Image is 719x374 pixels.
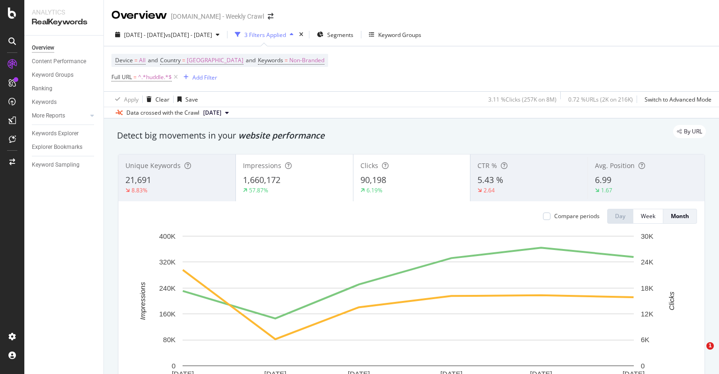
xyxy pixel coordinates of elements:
[663,209,697,224] button: Month
[367,186,382,194] div: 6.19%
[134,56,138,64] span: =
[641,232,653,240] text: 30K
[159,284,176,292] text: 240K
[477,174,503,185] span: 5.43 %
[671,212,689,220] div: Month
[360,174,386,185] span: 90,198
[138,71,172,84] span: ^.*huddle.*$
[32,129,79,139] div: Keywords Explorer
[32,84,97,94] a: Ranking
[155,95,169,103] div: Clear
[268,13,273,20] div: arrow-right-arrow-left
[163,336,176,344] text: 80K
[668,291,675,310] text: Clicks
[111,73,132,81] span: Full URL
[139,282,147,320] text: Impressions
[243,174,280,185] span: 1,660,172
[125,174,151,185] span: 21,691
[159,310,176,318] text: 160K
[615,212,625,220] div: Day
[32,97,57,107] div: Keywords
[32,7,96,17] div: Analytics
[199,107,233,118] button: [DATE]
[32,17,96,28] div: RealKeywords
[32,57,86,66] div: Content Performance
[32,43,54,53] div: Overview
[165,31,212,39] span: vs [DATE] - [DATE]
[159,232,176,240] text: 400K
[32,70,97,80] a: Keyword Groups
[203,109,221,117] span: 2025 Jun. 26th
[32,57,97,66] a: Content Performance
[32,142,82,152] div: Explorer Bookmarks
[171,12,264,21] div: [DOMAIN_NAME] - Weekly Crawl
[133,73,137,81] span: =
[115,56,133,64] span: Device
[32,84,52,94] div: Ranking
[488,95,557,103] div: 3.11 % Clicks ( 257K on 8M )
[249,186,268,194] div: 57.87%
[607,209,633,224] button: Day
[124,31,165,39] span: [DATE] - [DATE]
[32,70,73,80] div: Keyword Groups
[111,92,139,107] button: Apply
[244,31,286,39] div: 3 Filters Applied
[641,212,655,220] div: Week
[484,186,495,194] div: 2.64
[143,92,169,107] button: Clear
[595,161,635,170] span: Avg. Position
[243,161,281,170] span: Impressions
[641,284,653,292] text: 18K
[477,161,497,170] span: CTR %
[684,129,702,134] span: By URL
[297,30,305,39] div: times
[706,342,714,350] span: 1
[32,111,65,121] div: More Reports
[568,95,633,103] div: 0.72 % URLs ( 2K on 216K )
[32,129,97,139] a: Keywords Explorer
[132,186,147,194] div: 8.83%
[159,258,176,266] text: 320K
[285,56,288,64] span: =
[160,56,181,64] span: Country
[32,160,80,170] div: Keyword Sampling
[687,342,710,365] iframe: Intercom live chat
[641,362,645,370] text: 0
[601,186,612,194] div: 1.67
[231,27,297,42] button: 3 Filters Applied
[32,160,97,170] a: Keyword Sampling
[32,142,97,152] a: Explorer Bookmarks
[246,56,256,64] span: and
[378,31,421,39] div: Keyword Groups
[125,161,181,170] span: Unique Keywords
[111,27,223,42] button: [DATE] - [DATE]vs[DATE] - [DATE]
[641,92,712,107] button: Switch to Advanced Mode
[289,54,324,67] span: Non-Branded
[641,336,649,344] text: 6K
[641,258,653,266] text: 24K
[327,31,353,39] span: Segments
[595,174,611,185] span: 6.99
[148,56,158,64] span: and
[32,43,97,53] a: Overview
[360,161,378,170] span: Clicks
[124,95,139,103] div: Apply
[258,56,283,64] span: Keywords
[126,109,199,117] div: Data crossed with the Crawl
[32,97,97,107] a: Keywords
[185,95,198,103] div: Save
[641,310,653,318] text: 12K
[673,125,706,138] div: legacy label
[182,56,185,64] span: =
[32,111,88,121] a: More Reports
[111,7,167,23] div: Overview
[187,54,243,67] span: [GEOGRAPHIC_DATA]
[645,95,712,103] div: Switch to Advanced Mode
[174,92,198,107] button: Save
[554,212,600,220] div: Compare periods
[633,209,663,224] button: Week
[313,27,357,42] button: Segments
[172,362,176,370] text: 0
[139,54,146,67] span: All
[192,73,217,81] div: Add Filter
